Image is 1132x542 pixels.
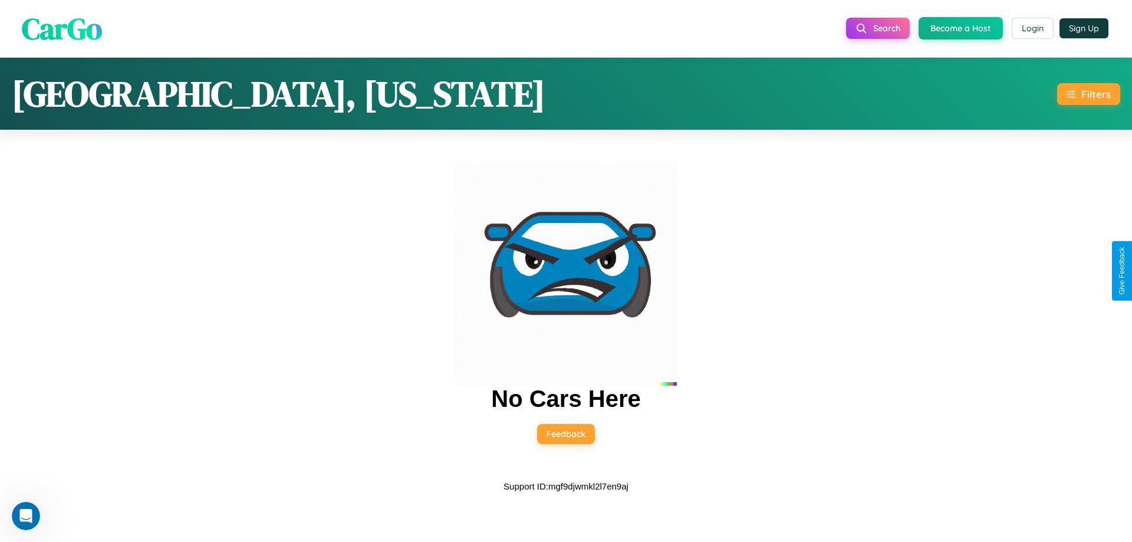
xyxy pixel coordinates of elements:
button: Become a Host [919,17,1003,40]
iframe: Intercom live chat [12,502,40,530]
button: Filters [1057,83,1120,105]
button: Search [846,18,910,39]
button: Sign Up [1059,18,1108,38]
button: Feedback [537,424,595,444]
button: Login [1012,18,1054,39]
h1: [GEOGRAPHIC_DATA], [US_STATE] [12,70,545,118]
p: Support ID: mgf9djwmkl2l7en9aj [504,478,628,494]
span: Search [873,23,900,34]
div: Give Feedback [1118,247,1126,295]
div: Filters [1081,88,1111,100]
span: CarGo [22,8,102,48]
h2: No Cars Here [491,386,640,412]
img: car [455,164,677,386]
